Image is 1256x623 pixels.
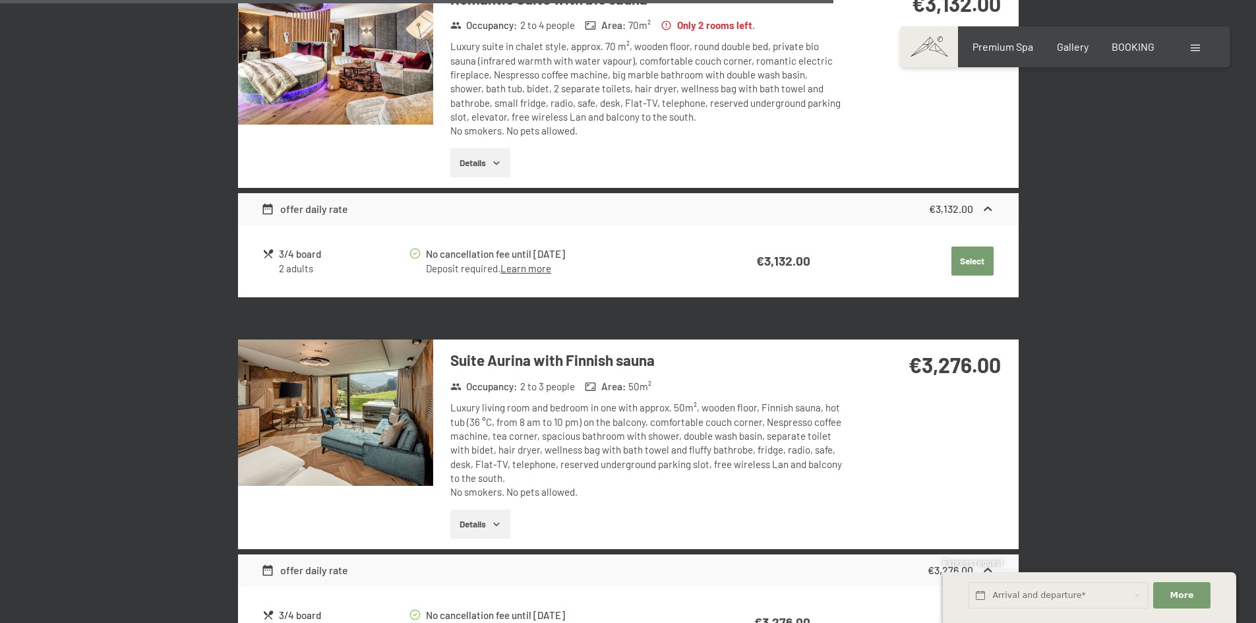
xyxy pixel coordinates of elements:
span: Express request [943,557,1003,568]
strong: Area : [585,18,626,32]
strong: €3,276.00 [909,352,1001,377]
button: More [1153,582,1210,609]
img: mss_renderimg.php [238,340,433,486]
div: 3/4 board [279,247,407,262]
div: No cancellation fee until [DATE] [426,247,700,262]
button: Details [450,148,510,177]
div: offer daily rate€3,132.00 [238,193,1019,225]
a: Gallery [1057,40,1089,53]
div: 3/4 board [279,608,407,623]
div: offer daily rate [261,562,348,578]
div: offer daily rate€3,276.00 [238,554,1019,586]
strong: €3,132.00 [929,202,973,215]
h3: Suite Aurina with Finnish sauna [450,350,843,371]
a: Learn more [500,262,551,274]
a: Premium Spa [972,40,1033,53]
strong: Occupancy : [450,18,518,32]
strong: Occupancy : [450,380,518,394]
strong: Only 2 rooms left. [661,18,755,32]
strong: Area : [585,380,626,394]
strong: €3,132.00 [756,253,810,268]
a: BOOKING [1112,40,1154,53]
span: 70 m² [628,18,651,32]
span: More [1170,589,1194,601]
span: 2 to 3 people [520,380,575,394]
span: 2 to 4 people [520,18,575,32]
div: No cancellation fee until [DATE] [426,608,700,623]
div: 2 adults [279,262,407,276]
span: 50 m² [628,380,651,394]
strong: €3,276.00 [928,564,973,576]
div: Luxury suite in chalet style, approx. 70 m², wooden floor, round double bed, private bio sauna (i... [450,40,843,138]
div: offer daily rate [261,201,348,217]
button: Select [951,247,994,276]
div: Deposit required. [426,262,700,276]
button: Details [450,510,510,539]
div: Luxury living room and bedroom in one with approx. 50m², wooden floor, Finnish sauna, hot tub (36... [450,401,843,499]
